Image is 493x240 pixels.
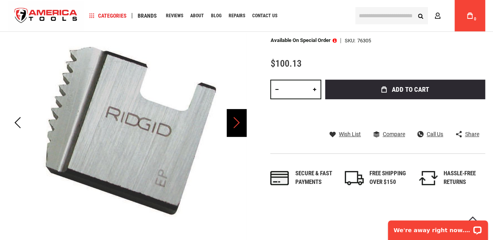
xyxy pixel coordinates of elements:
div: Secure & fast payments [295,169,337,186]
span: 0 [474,17,476,21]
span: Compare [382,131,405,137]
span: Call Us [427,131,443,137]
img: shipping [345,171,364,185]
a: Blog [207,11,225,21]
a: store logo [8,1,84,31]
a: Brands [134,11,160,21]
span: Contact Us [252,13,277,18]
button: Search [413,8,428,23]
a: Contact Us [249,11,281,21]
a: About [187,11,207,21]
img: returns [419,171,438,185]
span: Reviews [166,13,183,18]
span: About [190,13,204,18]
span: Share [465,131,479,137]
img: America Tools [8,1,84,31]
div: HASSLE-FREE RETURNS [444,169,485,186]
div: FREE SHIPPING OVER $150 [369,169,411,186]
iframe: LiveChat chat widget [383,215,493,240]
a: Compare [373,131,405,138]
strong: SKU [344,38,357,43]
span: Repairs [229,13,245,18]
a: Repairs [225,11,249,21]
span: Add to Cart [392,86,429,93]
span: Blog [211,13,222,18]
div: 76305 [357,38,371,43]
a: Call Us [417,131,443,138]
iframe: Secure express checkout frame [324,102,487,124]
span: Wish List [339,131,361,137]
a: Reviews [162,11,187,21]
span: Categories [89,13,127,18]
span: Brands [138,13,157,18]
a: Categories [86,11,130,21]
a: Wish List [329,131,361,138]
button: Add to Cart [325,80,485,99]
span: $100.13 [270,58,301,69]
p: Available on Special Order [270,38,337,43]
img: payments [270,171,289,185]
